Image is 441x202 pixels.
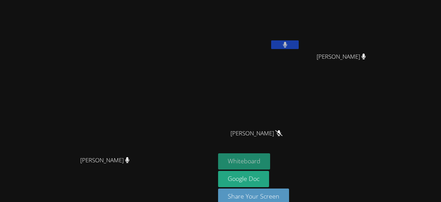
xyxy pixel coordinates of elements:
[230,128,283,138] span: [PERSON_NAME]
[218,171,269,187] a: Google Doc
[80,155,130,165] span: [PERSON_NAME]
[317,52,366,62] span: [PERSON_NAME]
[218,153,270,170] button: Whiteboard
